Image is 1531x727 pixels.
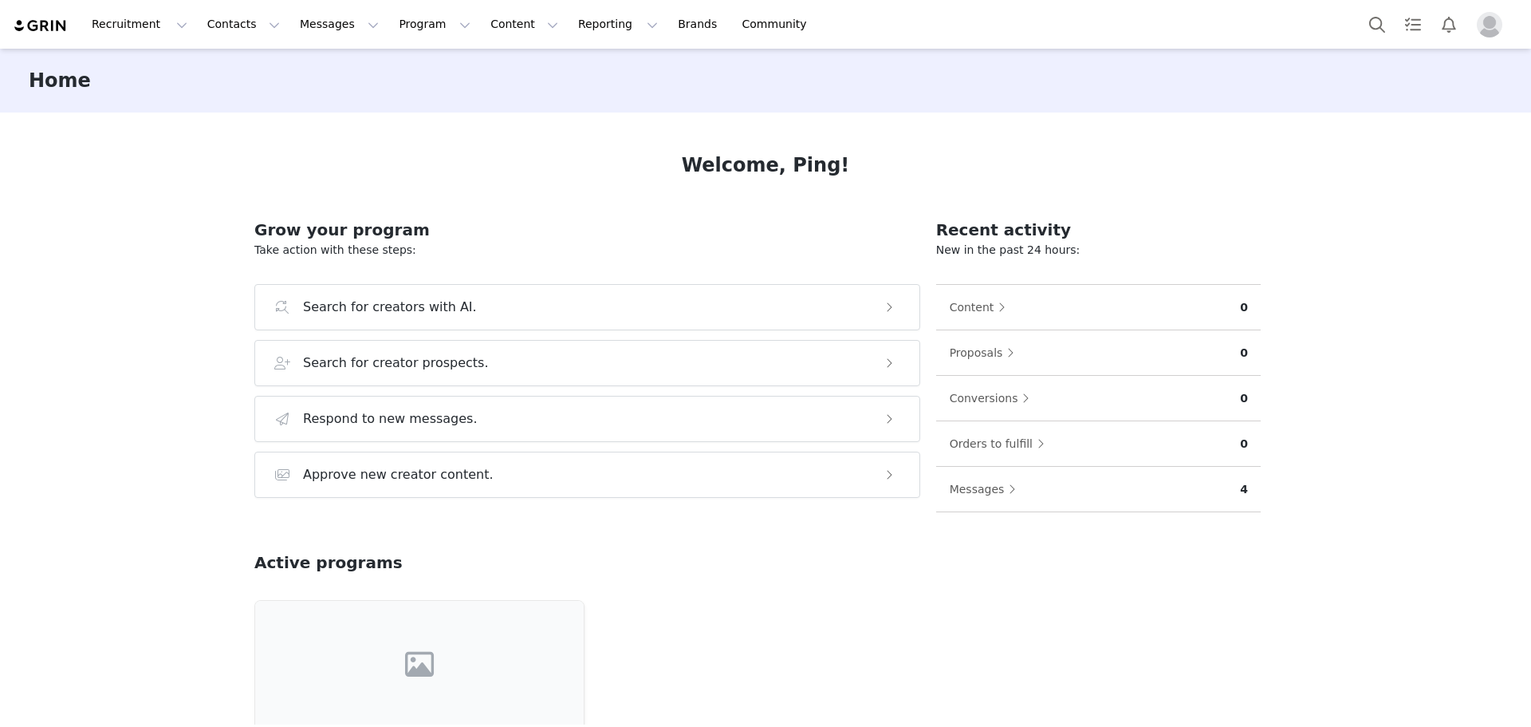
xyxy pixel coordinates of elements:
a: Tasks [1395,6,1431,42]
p: Take action with these steps: [254,242,920,259]
h1: Welcome, Ping! [682,151,850,180]
button: Conversions [949,385,1038,411]
button: Program [389,6,480,42]
button: Reporting [569,6,667,42]
h3: Approve new creator content. [303,465,494,484]
h3: Search for creator prospects. [303,354,489,373]
h3: Search for creators with AI. [303,298,477,317]
button: Proposals [949,340,1023,365]
h3: Home [29,66,91,95]
button: Search for creators with AI. [254,284,920,330]
h2: Grow your program [254,218,920,242]
button: Messages [290,6,388,42]
p: 0 [1240,390,1248,407]
h3: Respond to new messages. [303,409,478,429]
p: 0 [1240,299,1248,316]
button: Recruitment [82,6,197,42]
button: Search [1360,6,1395,42]
h2: Active programs [254,551,403,575]
button: Contacts [198,6,289,42]
img: grin logo [13,18,69,34]
button: Content [949,294,1014,320]
button: Notifications [1431,6,1466,42]
p: 4 [1240,481,1248,498]
button: Profile [1467,12,1518,38]
button: Approve new creator content. [254,452,920,498]
img: placeholder-profile.jpg [1477,12,1502,38]
h2: Recent activity [936,218,1261,242]
button: Orders to fulfill [949,431,1053,456]
button: Content [481,6,568,42]
p: 0 [1240,436,1248,452]
a: Brands [668,6,731,42]
a: Community [733,6,824,42]
p: New in the past 24 hours: [936,242,1261,259]
button: Search for creator prospects. [254,340,920,386]
p: 0 [1240,345,1248,362]
button: Messages [949,476,1025,502]
button: Respond to new messages. [254,396,920,442]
